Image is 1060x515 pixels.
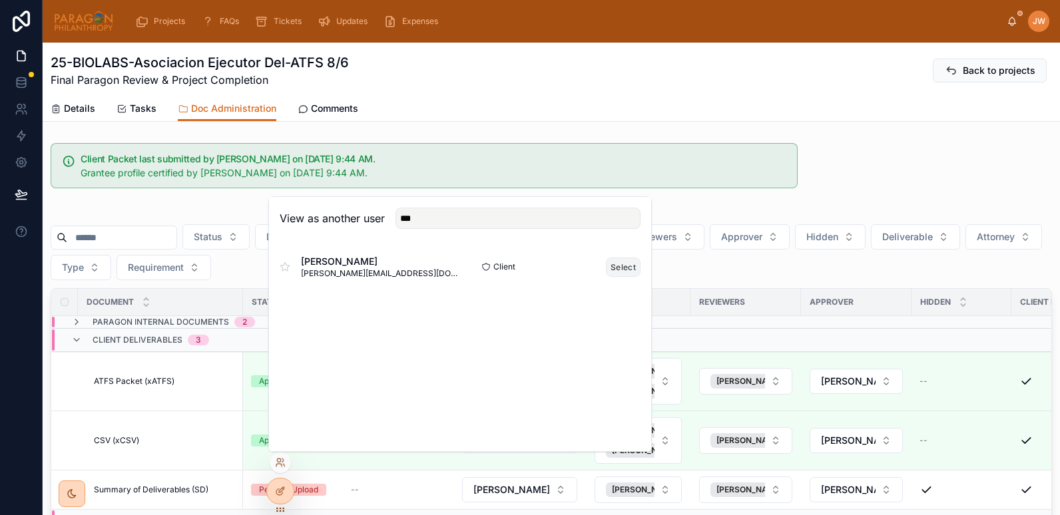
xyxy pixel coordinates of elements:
[933,59,1047,83] button: Back to projects
[81,166,776,180] div: Grantee profile certified by Daria Kolomiiets on 8/13/2025 9:44 AM.
[87,297,134,307] span: Document
[274,16,302,27] span: Tickets
[699,476,792,503] button: Select Button
[117,255,211,280] button: Select Button
[594,476,682,504] a: Select Button
[710,224,790,250] button: Select Button
[251,484,335,496] a: Pending Upload
[821,434,876,447] span: [PERSON_NAME]
[920,376,928,387] span: --
[698,367,793,395] a: Select Button
[699,427,792,454] button: Select Button
[251,375,335,387] a: Approved
[462,477,577,502] button: Select Button
[64,102,95,115] span: Details
[196,335,201,345] div: 3
[130,102,156,115] span: Tasks
[191,102,276,115] span: Doc Administration
[710,433,802,448] button: Unselect 24
[94,376,174,387] span: ATFS Packet (xATFS)
[871,224,960,250] button: Select Button
[301,268,460,279] span: [PERSON_NAME][EMAIL_ADDRESS][DOMAIN_NAME]
[920,435,928,446] span: --
[81,167,368,178] span: Grantee profile certified by [PERSON_NAME] on [DATE] 9:44 AM.
[336,16,368,27] span: Updates
[721,230,762,244] span: Approver
[963,64,1035,77] span: Back to projects
[1033,16,1045,27] span: JW
[242,317,247,327] div: 2
[266,230,327,244] span: Doc Category
[259,484,318,496] div: Pending Upload
[380,9,447,33] a: Expenses
[698,427,793,454] a: Select Button
[94,435,235,446] a: CSV (xCSV)
[810,297,854,307] span: Approver
[710,482,802,497] button: Unselect 29
[93,317,229,327] span: Paragon Internal Documents
[810,477,903,502] button: Select Button
[259,434,296,446] div: Approved
[810,428,903,453] button: Select Button
[301,255,460,268] span: [PERSON_NAME]
[699,368,792,395] button: Select Button
[882,230,933,244] span: Deliverable
[62,261,84,274] span: Type
[94,484,208,495] span: Summary of Deliverables (SD)
[716,435,782,446] span: [PERSON_NAME]
[606,257,641,277] button: Select
[612,484,678,495] span: [PERSON_NAME]
[251,9,311,33] a: Tickets
[716,484,782,495] span: [PERSON_NAME]
[51,255,111,280] button: Select Button
[461,476,578,503] a: Select Button
[716,376,782,387] span: [PERSON_NAME]
[182,224,250,250] button: Select Button
[473,483,550,496] span: [PERSON_NAME]
[795,224,866,250] button: Select Button
[314,9,377,33] a: Updates
[255,224,354,250] button: Select Button
[94,435,139,446] span: CSV (xCSV)
[81,154,776,164] h5: Client Packet last submitted by Daria Kolomiiets on 8/13/2025 9:44 AM.
[821,375,876,388] span: [PERSON_NAME]
[51,96,95,123] a: Details
[351,484,359,495] span: --
[51,72,349,88] span: Final Paragon Review & Project Completion
[117,96,156,123] a: Tasks
[920,376,1003,387] a: --
[252,297,284,307] span: Status
[94,484,235,495] a: Summary of Deliverables (SD)
[280,210,385,226] h2: View as another user
[131,9,194,33] a: Projects
[93,335,182,345] span: Client Deliverables
[178,96,276,122] a: Doc Administration
[154,16,185,27] span: Projects
[259,375,296,387] div: Approved
[809,368,904,395] a: Select Button
[631,230,677,244] span: Reviewers
[351,484,445,495] a: --
[251,434,335,446] a: Approved
[595,476,682,503] button: Select Button
[920,297,951,307] span: Hidden
[197,9,248,33] a: FAQs
[810,369,903,394] button: Select Button
[809,476,904,503] a: Select Button
[806,230,838,244] span: Hidden
[699,297,745,307] span: Reviewers
[125,7,1007,36] div: scrollable content
[94,376,235,387] a: ATFS Packet (xATFS)
[493,261,515,272] span: Client
[710,374,802,389] button: Unselect 24
[965,224,1042,250] button: Select Button
[402,16,438,27] span: Expenses
[821,483,876,496] span: [PERSON_NAME]
[809,427,904,454] a: Select Button
[53,11,114,32] img: App logo
[311,102,358,115] span: Comments
[51,53,349,72] h1: 25-BIOLABS-Asociacion Ejecutor Del-ATFS 8/6
[698,476,793,504] a: Select Button
[128,261,184,274] span: Requirement
[977,230,1015,244] span: Attorney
